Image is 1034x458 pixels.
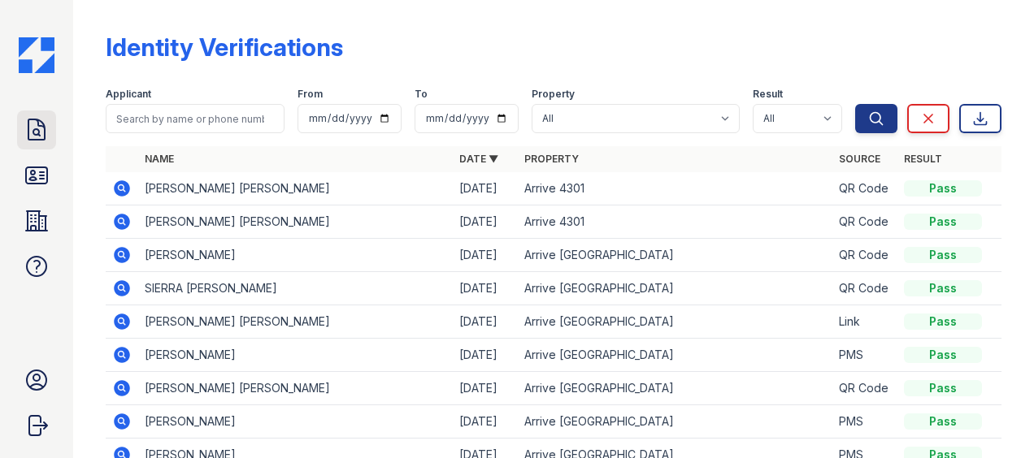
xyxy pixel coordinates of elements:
[138,205,453,239] td: [PERSON_NAME] [PERSON_NAME]
[904,413,982,430] div: Pass
[839,153,880,165] a: Source
[138,405,453,439] td: [PERSON_NAME]
[145,153,174,165] a: Name
[832,272,897,305] td: QR Code
[453,172,518,205] td: [DATE]
[518,272,832,305] td: Arrive [GEOGRAPHIC_DATA]
[138,239,453,272] td: [PERSON_NAME]
[904,153,942,165] a: Result
[453,305,518,339] td: [DATE]
[138,305,453,339] td: [PERSON_NAME] [PERSON_NAME]
[904,180,982,197] div: Pass
[453,339,518,372] td: [DATE]
[415,88,428,101] label: To
[832,339,897,372] td: PMS
[832,205,897,239] td: QR Code
[518,372,832,405] td: Arrive [GEOGRAPHIC_DATA]
[904,280,982,296] div: Pass
[138,339,453,372] td: [PERSON_NAME]
[832,372,897,405] td: QR Code
[518,172,832,205] td: Arrive 4301
[904,214,982,230] div: Pass
[518,305,832,339] td: Arrive [GEOGRAPHIC_DATA]
[832,305,897,339] td: Link
[904,380,982,396] div: Pass
[518,205,832,239] td: Arrive 4301
[832,405,897,439] td: PMS
[138,372,453,405] td: [PERSON_NAME] [PERSON_NAME]
[453,205,518,239] td: [DATE]
[138,272,453,305] td: SIERRA [PERSON_NAME]
[904,347,982,363] div: Pass
[524,153,579,165] a: Property
[904,247,982,263] div: Pass
[106,104,285,133] input: Search by name or phone number
[453,405,518,439] td: [DATE]
[298,88,323,101] label: From
[453,272,518,305] td: [DATE]
[106,32,343,62] div: Identity Verifications
[904,313,982,330] div: Pass
[138,172,453,205] td: [PERSON_NAME] [PERSON_NAME]
[753,88,783,101] label: Result
[832,172,897,205] td: QR Code
[532,88,575,101] label: Property
[106,88,151,101] label: Applicant
[459,153,498,165] a: Date ▼
[453,372,518,405] td: [DATE]
[518,405,832,439] td: Arrive [GEOGRAPHIC_DATA]
[518,239,832,272] td: Arrive [GEOGRAPHIC_DATA]
[453,239,518,272] td: [DATE]
[19,37,54,73] img: CE_Icon_Blue-c292c112584629df590d857e76928e9f676e5b41ef8f769ba2f05ee15b207248.png
[518,339,832,372] td: Arrive [GEOGRAPHIC_DATA]
[832,239,897,272] td: QR Code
